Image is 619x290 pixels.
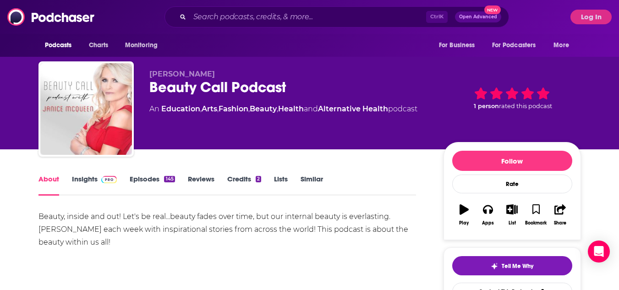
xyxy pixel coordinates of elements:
[200,104,202,113] span: ,
[149,70,215,78] span: [PERSON_NAME]
[548,198,572,231] button: Share
[588,241,610,263] div: Open Intercom Messenger
[40,63,132,155] img: Beauty Call Podcast
[502,263,533,270] span: Tell Me Why
[452,198,476,231] button: Play
[570,10,612,24] button: Log In
[7,8,95,26] img: Podchaser - Follow, Share and Rate Podcasts
[130,175,175,196] a: Episodes145
[38,175,59,196] a: About
[38,37,84,54] button: open menu
[101,176,117,183] img: Podchaser Pro
[491,263,498,270] img: tell me why sparkle
[433,37,487,54] button: open menu
[188,175,214,196] a: Reviews
[45,39,72,52] span: Podcasts
[547,37,581,54] button: open menu
[301,175,323,196] a: Similar
[499,103,552,109] span: rated this podcast
[554,220,566,226] div: Share
[318,104,388,113] a: Alternative Health
[89,39,109,52] span: Charts
[278,104,304,113] a: Health
[83,37,114,54] a: Charts
[125,39,158,52] span: Monitoring
[452,256,572,275] button: tell me why sparkleTell Me Why
[524,198,548,231] button: Bookmark
[248,104,250,113] span: ,
[164,6,509,27] div: Search podcasts, credits, & more...
[484,5,501,14] span: New
[190,10,426,24] input: Search podcasts, credits, & more...
[452,175,572,193] div: Rate
[219,104,248,113] a: Fashion
[459,15,497,19] span: Open Advanced
[500,198,524,231] button: List
[474,103,499,109] span: 1 person
[277,104,278,113] span: ,
[525,220,547,226] div: Bookmark
[482,220,494,226] div: Apps
[217,104,219,113] span: ,
[492,39,536,52] span: For Podcasters
[250,104,277,113] a: Beauty
[161,104,200,113] a: Education
[426,11,448,23] span: Ctrl K
[509,220,516,226] div: List
[164,176,175,182] div: 145
[119,37,170,54] button: open menu
[304,104,318,113] span: and
[459,220,469,226] div: Play
[38,210,416,249] div: Beauty, inside and out! Let's be real...beauty fades over time, but our internal beauty is everla...
[486,37,549,54] button: open menu
[256,176,261,182] div: 2
[476,198,500,231] button: Apps
[452,151,572,171] button: Follow
[202,104,217,113] a: Arts
[439,39,475,52] span: For Business
[72,175,117,196] a: InsightsPodchaser Pro
[227,175,261,196] a: Credits2
[274,175,288,196] a: Lists
[455,11,501,22] button: Open AdvancedNew
[553,39,569,52] span: More
[444,70,581,126] div: 1 personrated this podcast
[149,104,417,115] div: An podcast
